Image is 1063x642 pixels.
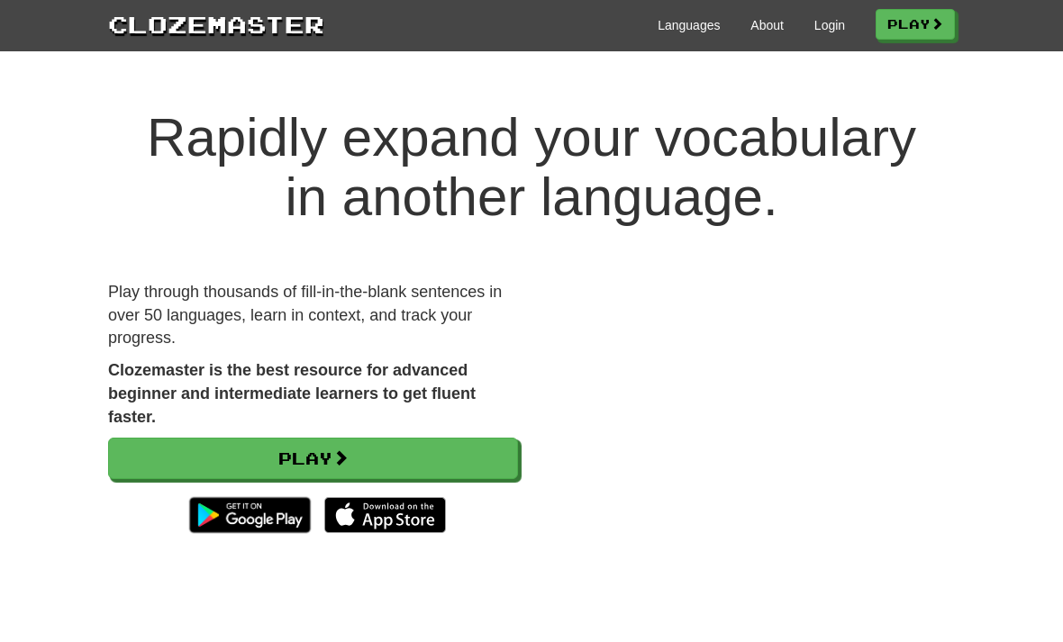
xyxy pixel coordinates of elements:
[750,16,784,34] a: About
[658,16,720,34] a: Languages
[876,9,955,40] a: Play
[324,497,446,533] img: Download_on_the_App_Store_Badge_US-UK_135x40-25178aeef6eb6b83b96f5f2d004eda3bffbb37122de64afbaef7...
[108,438,518,479] a: Play
[108,281,518,350] p: Play through thousands of fill-in-the-blank sentences in over 50 languages, learn in context, and...
[108,361,476,425] strong: Clozemaster is the best resource for advanced beginner and intermediate learners to get fluent fa...
[814,16,845,34] a: Login
[108,7,324,41] a: Clozemaster
[180,488,320,542] img: Get it on Google Play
